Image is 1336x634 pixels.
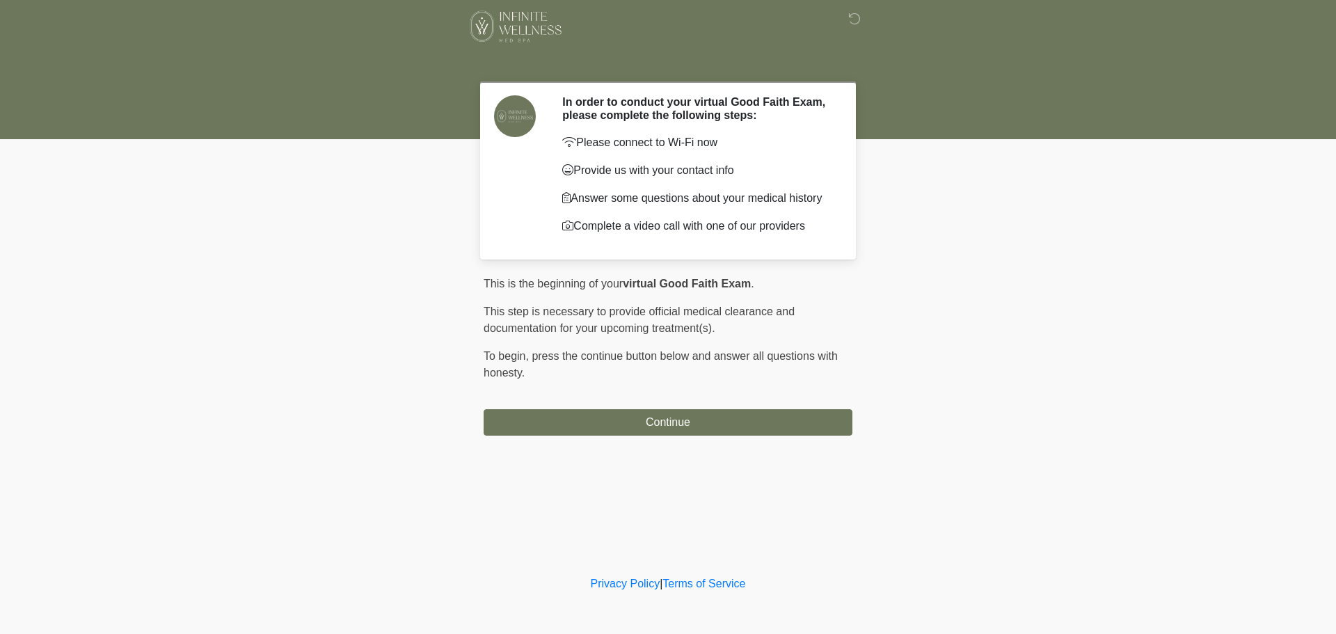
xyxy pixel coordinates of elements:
a: Terms of Service [662,578,745,589]
p: Please connect to Wi-Fi now [562,134,832,151]
a: Privacy Policy [591,578,660,589]
strong: virtual Good Faith Exam [623,278,751,290]
p: Answer some questions about your medical history [562,190,832,207]
img: Agent Avatar [494,95,536,137]
span: . [751,278,754,290]
button: Continue [484,409,852,436]
p: Complete a video call with one of our providers [562,218,832,235]
p: Provide us with your contact info [562,162,832,179]
img: Infinite Wellness Med Spa Logo [470,10,562,42]
a: | [660,578,662,589]
h2: In order to conduct your virtual Good Faith Exam, please complete the following steps: [562,95,832,122]
span: This is the beginning of your [484,278,623,290]
h1: ‎ ‎ ‎ ‎ [473,50,863,76]
span: press the continue button below and answer all questions with honesty. [484,350,838,379]
span: This step is necessary to provide official medical clearance and documentation for your upcoming ... [484,306,795,334]
span: To begin, [484,350,532,362]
